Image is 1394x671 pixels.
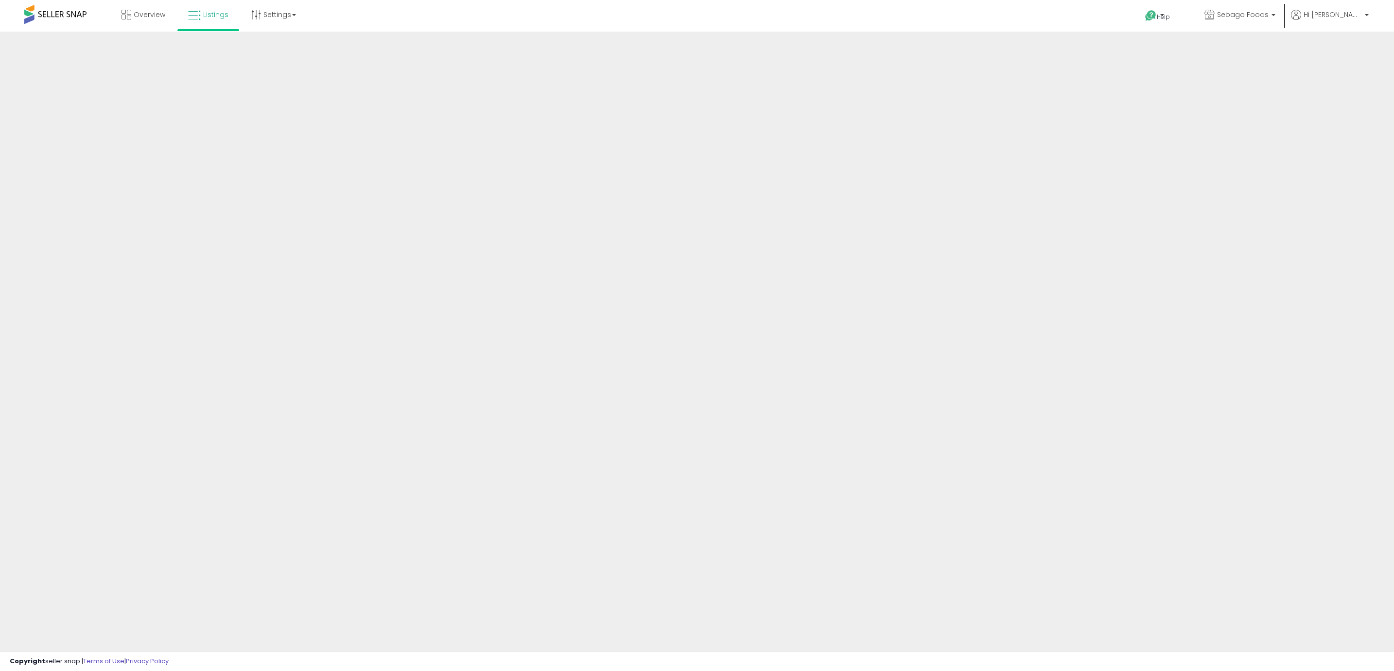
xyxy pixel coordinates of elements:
[1145,10,1157,22] i: Get Help
[1217,10,1269,19] span: Sebago Foods
[203,10,228,19] span: Listings
[1304,10,1362,19] span: Hi [PERSON_NAME]
[1157,13,1170,21] span: Help
[134,10,165,19] span: Overview
[1291,10,1369,32] a: Hi [PERSON_NAME]
[1137,2,1189,32] a: Help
